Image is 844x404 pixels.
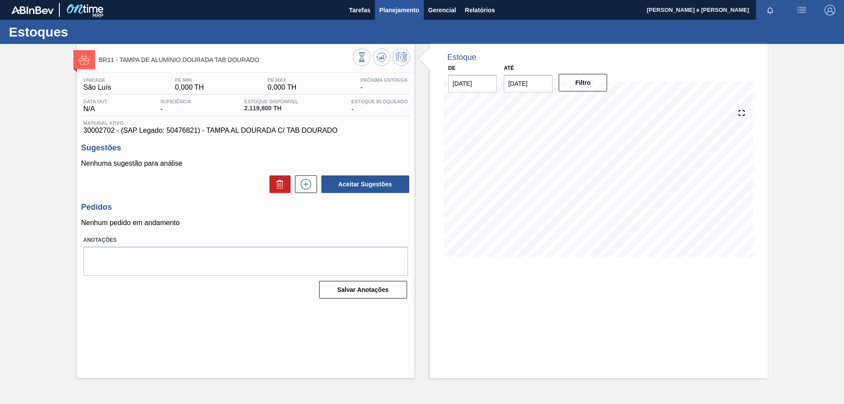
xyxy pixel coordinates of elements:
div: - [349,99,410,113]
span: Unidade [84,77,111,83]
div: N/A [81,99,110,113]
span: Relatórios [465,5,495,15]
span: Planejamento [379,5,419,15]
span: 0,000 TH [175,84,204,91]
label: Até [504,65,514,71]
input: dd/mm/yyyy [448,75,497,92]
span: BR11 - TAMPA DE ALUMÍNIO DOURADA TAB DOURADO [99,57,353,63]
span: Estoque Bloqueado [351,99,407,104]
span: 2.119,800 TH [244,105,298,112]
img: userActions [797,5,807,15]
span: Próxima Entrega [360,77,408,83]
button: Visão Geral dos Estoques [353,48,371,66]
h3: Pedidos [81,203,410,212]
button: Atualizar Gráfico [373,48,390,66]
div: Aceitar Sugestões [317,175,410,194]
img: Ícone [79,54,90,65]
span: Gerencial [428,5,456,15]
button: Salvar Anotações [319,281,407,298]
span: 0,000 TH [268,84,297,91]
div: - [358,77,410,91]
span: Material ativo [84,120,408,126]
img: Logout [825,5,835,15]
span: Tarefas [349,5,371,15]
p: Nenhum pedido em andamento [81,219,410,227]
button: Aceitar Sugestões [321,175,409,193]
p: Nenhuma sugestão para análise [81,160,410,167]
button: Programar Estoque [393,48,410,66]
span: PE MIN [175,77,204,83]
img: TNhmsLtSVTkK8tSr43FrP2fwEKptu5GPRR3wAAAABJRU5ErkJggg== [11,6,54,14]
h1: Estoques [9,27,165,37]
span: Suficiência [160,99,191,104]
div: Excluir Sugestões [265,175,291,193]
h3: Sugestões [81,143,410,153]
div: Estoque [447,53,477,62]
input: dd/mm/yyyy [504,75,553,92]
div: Nova sugestão [291,175,317,193]
span: São Luís [84,84,111,91]
span: Estoque Disponível [244,99,298,104]
span: 30002702 - (SAP Legado: 50476821) - TAMPA AL DOURADA C/ TAB DOURADO [84,127,408,135]
button: Filtro [559,74,608,91]
label: Anotações [84,234,408,247]
div: - [158,99,193,113]
span: Data out [84,99,108,104]
label: De [448,65,456,71]
button: Notificações [756,4,784,16]
span: PE MAX [268,77,297,83]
